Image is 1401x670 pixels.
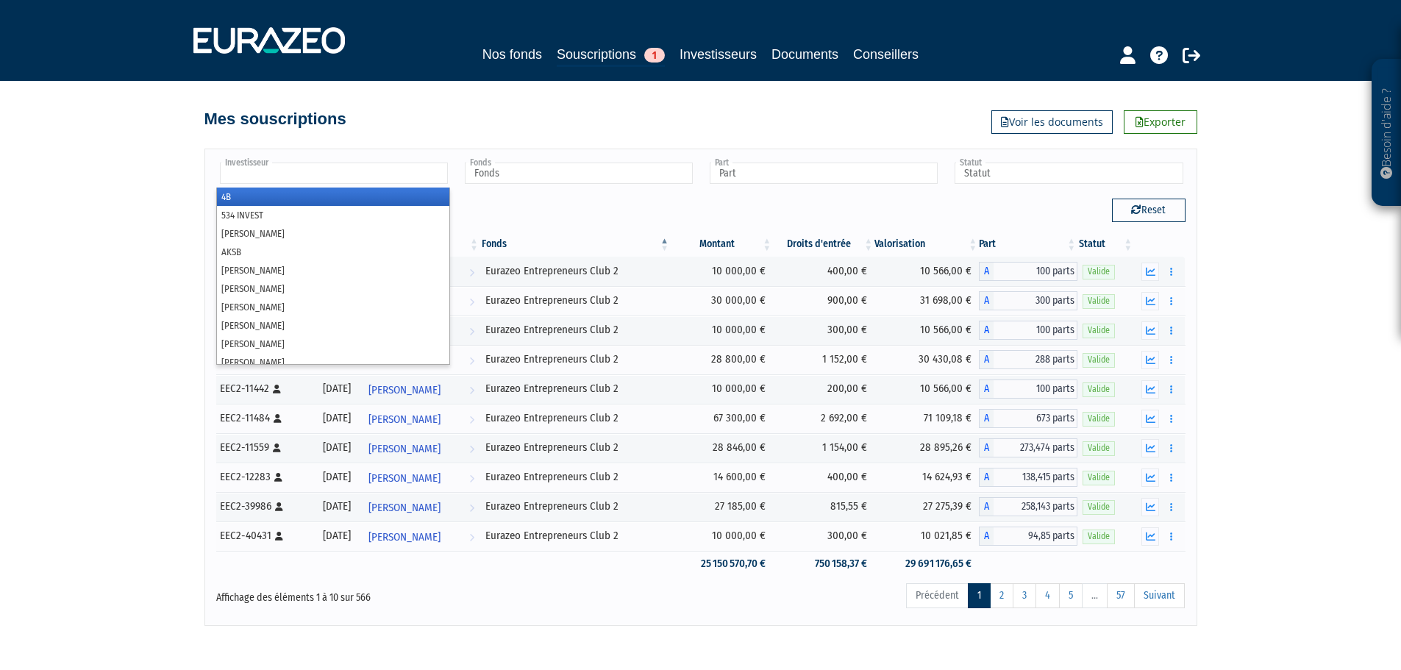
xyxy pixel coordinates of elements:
div: EEC2-11442 [220,381,307,396]
div: EEC2-11559 [220,440,307,455]
td: 27 185,00 € [671,492,773,521]
span: A [979,497,994,516]
li: [PERSON_NAME] [217,298,449,316]
td: 200,00 € [773,374,874,404]
th: Valorisation: activer pour trier la colonne par ordre croissant [874,232,979,257]
td: 900,00 € [773,286,874,316]
i: [Français] Personne physique [273,385,281,393]
div: A - Eurazeo Entrepreneurs Club 2 [979,409,1077,428]
i: Voir l'investisseur [469,435,474,463]
a: Voir les documents [991,110,1113,134]
td: 300,00 € [773,521,874,551]
a: [PERSON_NAME] [363,521,481,551]
div: [DATE] [317,440,357,455]
td: 10 566,00 € [874,257,979,286]
li: [PERSON_NAME] [217,335,449,353]
span: [PERSON_NAME] [368,494,441,521]
span: 138,415 parts [994,468,1077,487]
span: [PERSON_NAME] [368,435,441,463]
span: Valide [1083,441,1115,455]
a: 4 [1035,583,1060,608]
th: Droits d'entrée: activer pour trier la colonne par ordre croissant [773,232,874,257]
a: Suivant [1134,583,1185,608]
div: Eurazeo Entrepreneurs Club 2 [485,440,666,455]
i: Voir l'investisseur [469,318,474,345]
span: Valide [1083,530,1115,544]
span: A [979,350,994,369]
div: [DATE] [317,499,357,514]
a: Nos fonds [482,44,542,65]
a: 1 [968,583,991,608]
td: 31 698,00 € [874,286,979,316]
img: 1732889491-logotype_eurazeo_blanc_rvb.png [193,27,345,54]
p: Besoin d'aide ? [1378,67,1395,199]
i: Voir l'investisseur [469,494,474,521]
span: Valide [1083,500,1115,514]
td: 815,55 € [773,492,874,521]
div: A - Eurazeo Entrepreneurs Club 2 [979,468,1077,487]
i: [Français] Personne physique [273,443,281,452]
div: EEC2-12283 [220,469,307,485]
div: A - Eurazeo Entrepreneurs Club 2 [979,379,1077,399]
a: 2 [990,583,1013,608]
a: 5 [1059,583,1083,608]
li: 4B [217,188,449,206]
div: Eurazeo Entrepreneurs Club 2 [485,352,666,367]
td: 28 846,00 € [671,433,773,463]
i: [Français] Personne physique [275,532,283,541]
span: A [979,291,994,310]
span: Valide [1083,353,1115,367]
div: A - Eurazeo Entrepreneurs Club 2 [979,438,1077,457]
li: [PERSON_NAME] [217,316,449,335]
th: Montant: activer pour trier la colonne par ordre croissant [671,232,773,257]
div: Eurazeo Entrepreneurs Club 2 [485,528,666,544]
td: 28 895,26 € [874,433,979,463]
span: A [979,409,994,428]
div: Eurazeo Entrepreneurs Club 2 [485,263,666,279]
td: 300,00 € [773,316,874,345]
li: [PERSON_NAME] [217,279,449,298]
span: A [979,262,994,281]
span: Valide [1083,382,1115,396]
i: [Français] Personne physique [275,502,283,511]
a: 57 [1107,583,1135,608]
div: [DATE] [317,469,357,485]
td: 1 154,00 € [773,433,874,463]
div: Eurazeo Entrepreneurs Club 2 [485,322,666,338]
li: [PERSON_NAME] [217,353,449,371]
div: [DATE] [317,381,357,396]
div: A - Eurazeo Entrepreneurs Club 2 [979,350,1077,369]
a: [PERSON_NAME] [363,433,481,463]
div: EEC2-39986 [220,499,307,514]
td: 14 600,00 € [671,463,773,492]
i: Voir l'investisseur [469,524,474,551]
td: 67 300,00 € [671,404,773,433]
td: 1 152,00 € [773,345,874,374]
td: 10 000,00 € [671,374,773,404]
li: [PERSON_NAME] [217,261,449,279]
span: 1 [644,48,665,63]
span: [PERSON_NAME] [368,377,441,404]
div: A - Eurazeo Entrepreneurs Club 2 [979,262,1077,281]
td: 28 800,00 € [671,345,773,374]
td: 400,00 € [773,257,874,286]
div: Eurazeo Entrepreneurs Club 2 [485,469,666,485]
td: 71 109,18 € [874,404,979,433]
span: [PERSON_NAME] [368,406,441,433]
a: [PERSON_NAME] [363,492,481,521]
td: 750 158,37 € [773,551,874,577]
td: 27 275,39 € [874,492,979,521]
span: Valide [1083,412,1115,426]
td: 14 624,93 € [874,463,979,492]
td: 10 021,85 € [874,521,979,551]
a: Souscriptions1 [557,44,665,67]
th: Fonds: activer pour trier la colonne par ordre d&eacute;croissant [480,232,671,257]
span: [PERSON_NAME] [368,524,441,551]
span: 300 parts [994,291,1077,310]
li: 534 INVEST [217,206,449,224]
li: AKSB [217,243,449,261]
div: Eurazeo Entrepreneurs Club 2 [485,381,666,396]
td: 25 150 570,70 € [671,551,773,577]
td: 2 692,00 € [773,404,874,433]
div: Eurazeo Entrepreneurs Club 2 [485,293,666,308]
